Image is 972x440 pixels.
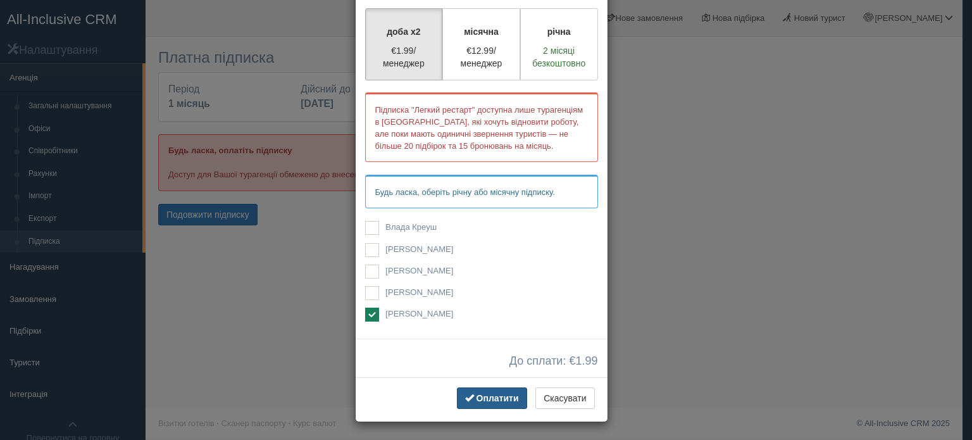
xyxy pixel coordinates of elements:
span: 1.99 [575,355,597,367]
p: Будь ласка, оберіть річну або місячну підписку. [365,175,598,208]
span: [PERSON_NAME] [385,309,453,318]
span: Влада Креуш [385,222,437,232]
button: Оплатити [457,387,527,409]
button: Скасувати [535,387,594,409]
span: Оплатити [477,393,519,403]
p: місячна [451,25,512,38]
span: [PERSON_NAME] [385,266,453,275]
span: До сплати: € [509,355,598,368]
p: річна [528,25,590,38]
p: €12.99/менеджер [451,44,512,70]
span: [PERSON_NAME] [385,244,453,254]
p: доба x2 [373,25,435,38]
span: [PERSON_NAME] [385,287,453,297]
p: €1.99/менеджер [373,44,435,70]
p: Підписка "Легкий рестарт" доступна лише турагенціям в [GEOGRAPHIC_DATA], які хочуть відновити роб... [365,92,598,162]
p: 2 місяці безкоштовно [528,44,590,70]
